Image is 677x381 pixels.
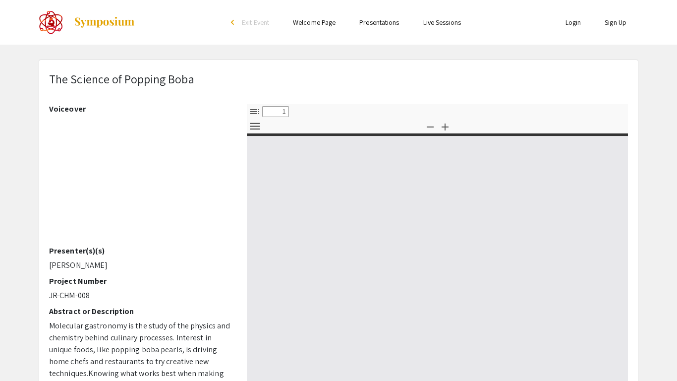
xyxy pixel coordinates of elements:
a: Welcome Page [293,18,336,27]
iframe: YouTube video player [49,118,232,246]
button: Zoom Out [422,119,439,133]
h2: Project Number [49,276,232,286]
a: The 2022 CoorsTek Denver Metro Regional Science and Engineering Fair [39,10,135,35]
button: Zoom In [437,119,453,133]
h2: Presenter(s)(s) [49,246,232,255]
a: Sign Up [605,18,626,27]
span: Exit Event [242,18,269,27]
span: Molecular gastronomy is the study of the physics and chemistry behind culinary processes. Interes... [49,320,230,379]
img: The 2022 CoorsTek Denver Metro Regional Science and Engineering Fair [39,10,63,35]
h2: Abstract or Description [49,307,232,316]
button: Tools [246,119,263,133]
p: The Science of Popping Boba [49,70,194,88]
img: Symposium by ForagerOne [73,16,135,28]
h2: Voiceover [49,104,232,114]
p: [PERSON_NAME] [49,259,232,271]
input: Page [262,106,289,117]
div: arrow_back_ios [231,19,237,25]
p: JR-CHM-008 [49,290,232,302]
a: Live Sessions [423,18,461,27]
a: Presentations [359,18,399,27]
button: Toggle Sidebar [246,104,263,119]
a: Login [565,18,581,27]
